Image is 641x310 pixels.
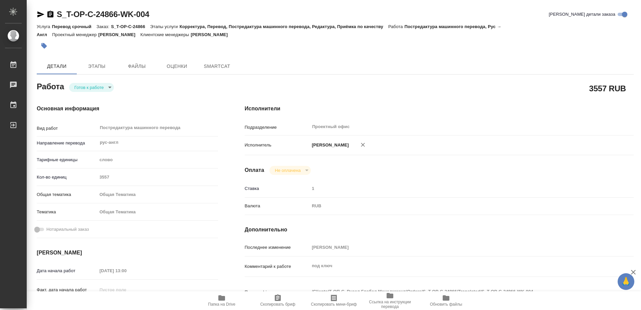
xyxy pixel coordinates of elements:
div: Общая Тематика [97,189,218,200]
input: Пустое поле [97,266,156,276]
p: Работа [388,24,405,29]
p: Путь на drive [245,289,309,296]
p: Кол-во единиц [37,174,97,181]
p: Направление перевода [37,140,97,146]
p: Валюта [245,203,309,209]
input: Пустое поле [309,242,601,252]
p: Факт. дата начала работ [37,287,97,293]
p: Корректура, Перевод, Постредактура машинного перевода, Редактура, Приёмка по качеству [180,24,388,29]
p: Исполнитель [245,142,309,148]
button: Удалить исполнителя [356,137,370,152]
div: RUB [309,200,601,212]
p: S_T-OP-C-24866 [111,24,150,29]
span: Папка на Drive [208,302,235,307]
h4: Основная информация [37,105,218,113]
input: Пустое поле [97,285,156,295]
h4: Исполнители [245,105,634,113]
button: Добавить тэг [37,38,51,53]
div: Готов к работе [69,83,114,92]
p: Клиентские менеджеры [141,32,191,37]
p: Тематика [37,209,97,215]
p: Услуга [37,24,52,29]
span: Оценки [161,62,193,71]
textarea: под ключ [309,260,601,272]
p: [PERSON_NAME] [309,142,349,148]
p: Заказ: [96,24,111,29]
button: Не оплачена [273,168,302,173]
p: Тарифные единицы [37,157,97,163]
p: Ставка [245,185,309,192]
h2: Работа [37,80,64,92]
p: [PERSON_NAME] [98,32,141,37]
button: Скопировать ссылку для ЯМессенджера [37,10,45,18]
p: Комментарий к работе [245,263,309,270]
p: Перевод срочный [52,24,96,29]
span: Нотариальный заказ [46,226,89,233]
button: Ссылка на инструкции перевода [362,291,418,310]
span: Обновить файлы [430,302,462,307]
span: Ссылка на инструкции перевода [366,300,414,309]
span: Детали [41,62,73,71]
input: Пустое поле [97,172,218,182]
button: Скопировать бриф [250,291,306,310]
p: Последнее изменение [245,244,309,251]
button: Скопировать мини-бриф [306,291,362,310]
span: Скопировать бриф [260,302,295,307]
button: Папка на Drive [194,291,250,310]
button: Скопировать ссылку [46,10,54,18]
p: [PERSON_NAME] [191,32,233,37]
h4: Дополнительно [245,226,634,234]
p: Дата начала работ [37,268,97,274]
span: SmartCat [201,62,233,71]
p: Общая тематика [37,191,97,198]
div: Общая Тематика [97,206,218,218]
button: Обновить файлы [418,291,474,310]
p: Подразделение [245,124,309,131]
button: 🙏 [618,273,634,290]
textarea: /Clients/Т-ОП-С_Русал Глобал Менеджмент/Orders/S_T-OP-C-24866/Translated/S_T-OP-C-24866-WK-004 [309,286,601,297]
h4: Оплата [245,166,264,174]
div: Готов к работе [269,166,310,175]
p: Проектный менеджер [52,32,98,37]
span: Файлы [121,62,153,71]
h2: 3557 RUB [589,83,626,94]
a: S_T-OP-C-24866-WK-004 [57,10,149,19]
input: Пустое поле [309,184,601,193]
p: Этапы услуги [150,24,180,29]
span: 🙏 [620,275,632,289]
span: [PERSON_NAME] детали заказа [549,11,615,18]
p: Вид работ [37,125,97,132]
h4: [PERSON_NAME] [37,249,218,257]
div: слово [97,154,218,166]
button: Готов к работе [72,85,106,90]
span: Скопировать мини-бриф [311,302,357,307]
span: Этапы [81,62,113,71]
